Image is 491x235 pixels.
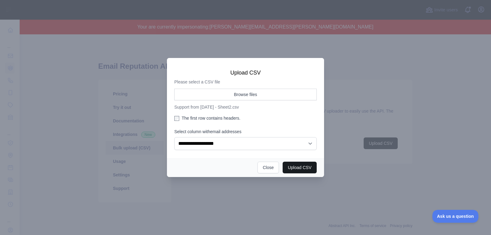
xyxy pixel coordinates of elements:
[174,79,317,85] p: Please select a CSV file
[174,129,317,135] label: Select column with email addresses
[174,116,179,121] input: The first row contains headers.
[174,89,317,100] button: Browse files
[283,162,317,173] button: Upload CSV
[174,69,317,76] h3: Upload CSV
[174,115,317,121] label: The first row contains headers.
[257,162,279,173] button: Close
[432,210,479,223] iframe: Toggle Customer Support
[174,104,317,110] p: Support from [DATE] - Sheet2.csv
